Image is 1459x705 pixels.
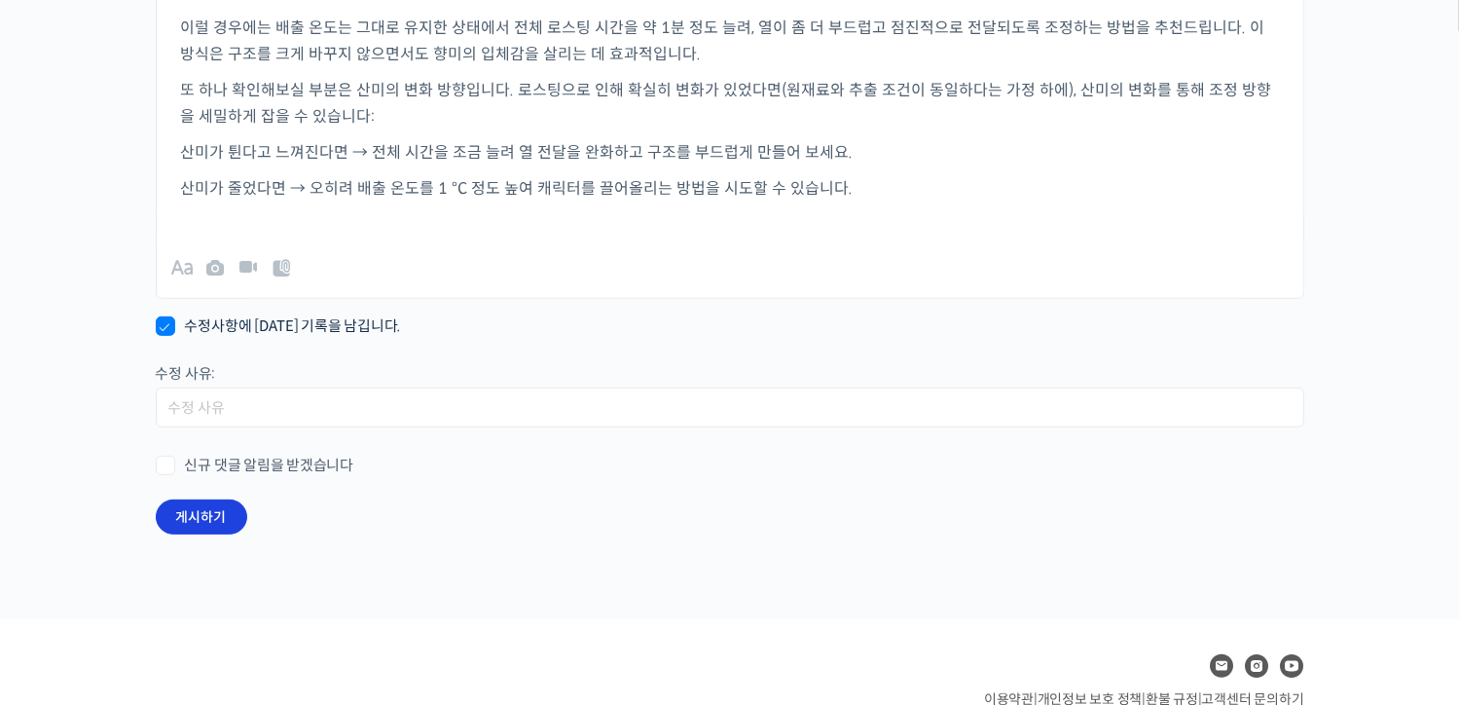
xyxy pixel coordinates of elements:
button: 게시하기 [156,500,247,535]
span: 홈 [61,573,73,588]
span: 설정 [301,573,324,588]
label: 수정 사유: [156,365,216,383]
input: 수정 사유 [156,388,1304,427]
label: 수정사항에 [DATE] 기록을 남깁니다. [156,316,401,336]
a: 설정 [251,543,374,592]
a: 대화 [128,543,251,592]
span: 대화 [178,574,201,589]
p: 이럴 경우에는 배출 온도는 그대로 유지한 상태에서 전체 로스팅 시간을 약 1분 정도 늘려, 열이 좀 더 부드럽고 점진적으로 전달되도록 조정하는 방법을 추천드립니다. 이 방식은... [181,15,1279,67]
p: 또 하나 확인해보실 부분은 산미의 변화 방향입니다. 로스팅으로 인해 확실히 변화가 있었다면(원재료와 추출 조건이 동일하다는 가정 하에), 산미의 변화를 통해 조정 방향을 세밀... [181,77,1279,130]
p: 산미가 줄었다면 → 오히려 배출 온도를 1 °C 정도 높여 캐릭터를 끌어올리는 방법을 시도할 수 있습니다. [181,175,1279,202]
a: 홈 [6,543,128,592]
label: 신규 댓글 알림을 받겠습니다 [156,456,353,475]
p: 산미가 튄다고 느껴진다면 → 전체 시간을 조금 늘려 열 전달을 완화하고 구조를 부드럽게 만들어 보세요. [181,139,1279,166]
